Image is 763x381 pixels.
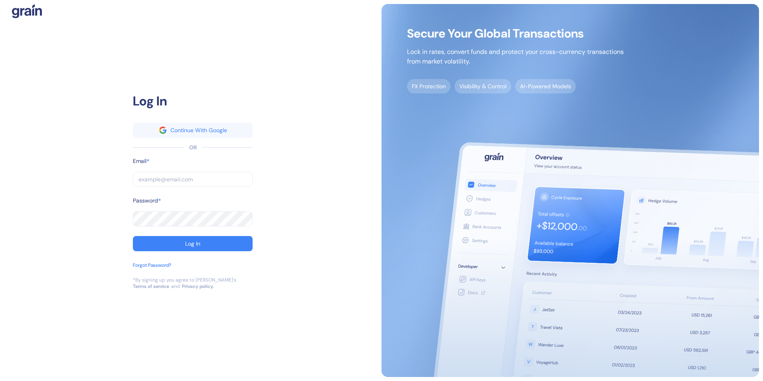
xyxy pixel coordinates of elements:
[185,241,200,246] div: Log In
[407,47,624,66] p: Lock in rates, convert funds and protect your cross-currency transactions from market volatility.
[133,262,171,269] div: Forgot Password?
[133,277,236,283] div: *By signing up you agree to [PERSON_NAME]’s
[407,30,624,38] span: Secure Your Global Transactions
[182,283,214,290] a: Privacy policy.
[133,262,171,277] button: Forgot Password?
[407,79,451,93] span: FX Protection
[133,236,253,251] button: Log In
[189,143,197,152] div: OR
[133,196,158,205] label: Password
[381,4,759,377] img: signup-main-image
[133,283,169,290] a: Terms of service
[133,157,146,165] label: Email
[159,127,166,134] img: google
[133,91,253,111] div: Log In
[133,172,253,187] input: example@email.com
[133,123,253,138] button: googleContinue With Google
[515,79,576,93] span: AI-Powered Models
[12,4,42,18] img: logo
[455,79,511,93] span: Visibility & Control
[171,283,180,290] div: and
[170,127,227,133] div: Continue With Google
